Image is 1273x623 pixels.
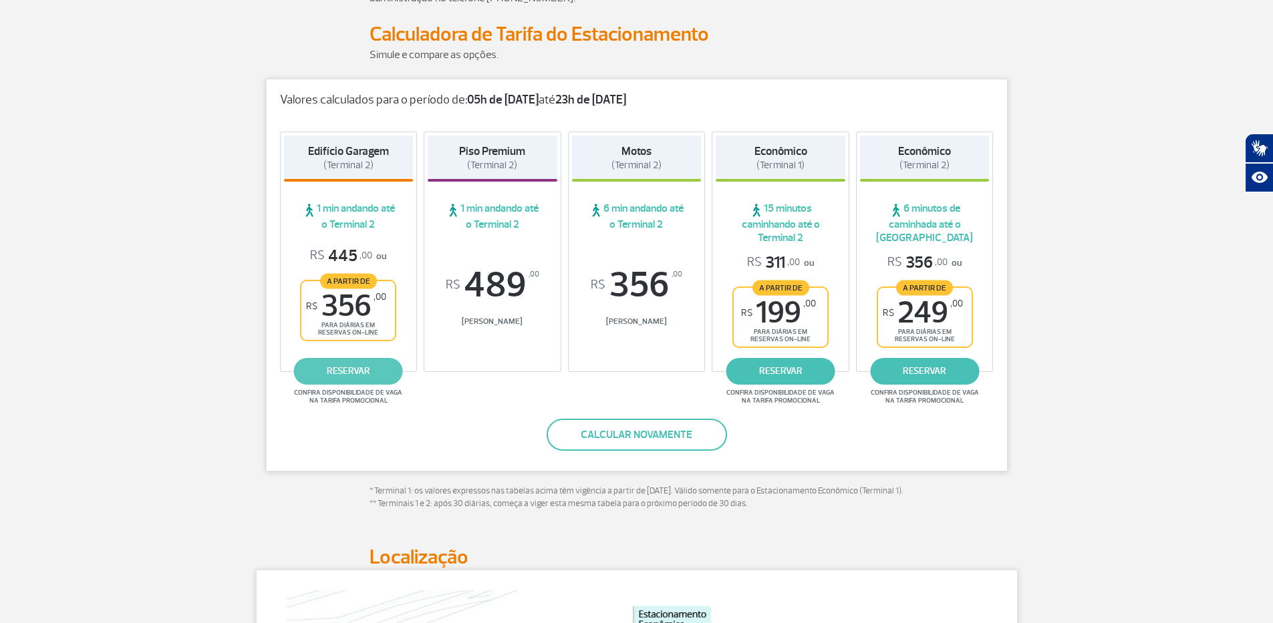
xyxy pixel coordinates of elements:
sup: R$ [741,307,752,319]
span: 15 minutos caminhando até o Terminal 2 [716,202,845,244]
p: Simule e compare as opções. [370,47,904,63]
span: para diárias em reservas on-line [889,328,960,343]
p: * Terminal 1: os valores expressos nas tabelas acima têm vigência a partir de [DATE]. Válido some... [370,485,904,511]
span: 356 [572,267,702,303]
p: ou [887,252,962,273]
span: (Terminal 2) [899,159,950,172]
span: 1 min andando até o Terminal 2 [428,202,557,231]
span: (Terminal 2) [467,159,517,172]
sup: ,00 [374,291,386,302]
strong: Econômico [754,144,807,158]
span: 6 minutos de caminhada até o [GEOGRAPHIC_DATA] [860,202,990,244]
span: 1 min andando até o Terminal 2 [284,202,414,231]
button: Calcular novamente [547,419,727,451]
sup: ,00 [950,298,963,309]
h2: Calculadora de Tarifa do Estacionamento [370,22,904,47]
p: ou [310,246,386,266]
span: A partir de [752,280,809,295]
strong: Edifício Garagem [308,144,389,158]
span: (Terminal 2) [323,159,374,172]
sup: ,00 [529,267,539,282]
span: 249 [883,298,963,328]
strong: Motos [621,144,652,158]
span: para diárias em reservas on-line [313,321,384,337]
span: 356 [306,291,386,321]
span: [PERSON_NAME] [572,317,702,327]
sup: R$ [446,278,460,292]
p: Valores calculados para o período de: até [280,93,994,108]
span: Confira disponibilidade de vaga na tarifa promocional [292,389,404,405]
strong: Piso Premium [459,144,525,158]
span: (Terminal 1) [756,159,805,172]
span: A partir de [320,273,377,288]
sup: ,00 [672,267,682,282]
sup: ,00 [803,298,816,309]
strong: Econômico [898,144,951,158]
span: A partir de [896,280,953,295]
div: Plugin de acessibilidade da Hand Talk. [1245,134,1273,192]
a: reservar [726,358,835,385]
span: 489 [428,267,557,303]
span: 6 min andando até o Terminal 2 [572,202,702,231]
h2: Localização [370,545,904,570]
span: Confira disponibilidade de vaga na tarifa promocional [724,389,837,405]
sup: R$ [306,300,317,312]
p: ou [747,252,814,273]
span: para diárias em reservas on-line [745,328,816,343]
strong: 05h de [DATE] [467,92,539,108]
span: (Terminal 2) [611,159,662,172]
strong: 23h de [DATE] [555,92,626,108]
button: Abrir tradutor de língua de sinais. [1245,134,1273,163]
span: 445 [310,246,372,266]
span: 356 [887,252,948,273]
a: reservar [294,358,403,385]
a: reservar [870,358,979,385]
sup: R$ [883,307,894,319]
span: [PERSON_NAME] [428,317,557,327]
button: Abrir recursos assistivos. [1245,163,1273,192]
span: Confira disponibilidade de vaga na tarifa promocional [869,389,981,405]
sup: R$ [591,278,605,292]
span: 311 [747,252,800,273]
span: 199 [741,298,816,328]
